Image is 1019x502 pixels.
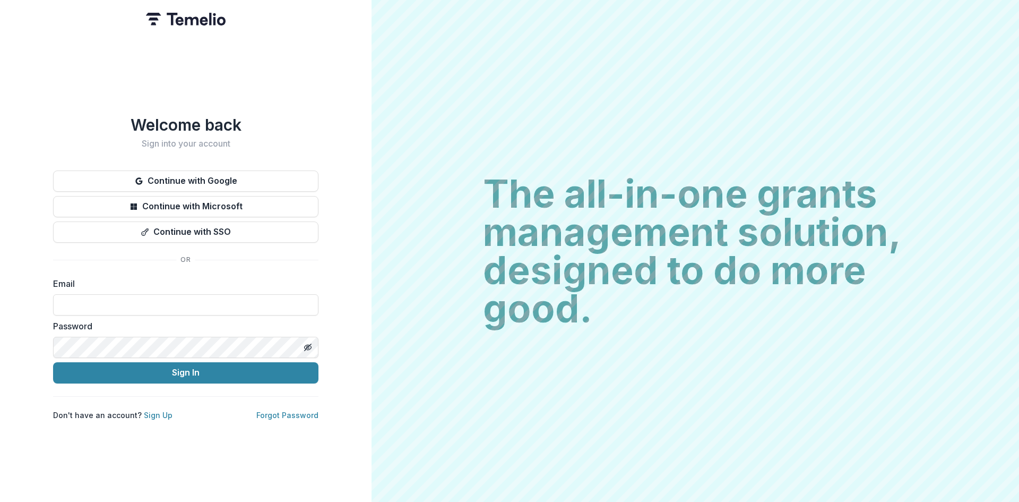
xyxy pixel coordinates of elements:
label: Email [53,277,312,290]
a: Sign Up [144,411,172,420]
h1: Welcome back [53,115,318,134]
p: Don't have an account? [53,410,172,421]
label: Password [53,320,312,333]
a: Forgot Password [256,411,318,420]
button: Continue with SSO [53,222,318,243]
button: Continue with Microsoft [53,196,318,217]
button: Toggle password visibility [299,339,316,356]
h2: Sign into your account [53,139,318,149]
button: Continue with Google [53,171,318,192]
img: Temelio [146,13,226,25]
button: Sign In [53,362,318,384]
